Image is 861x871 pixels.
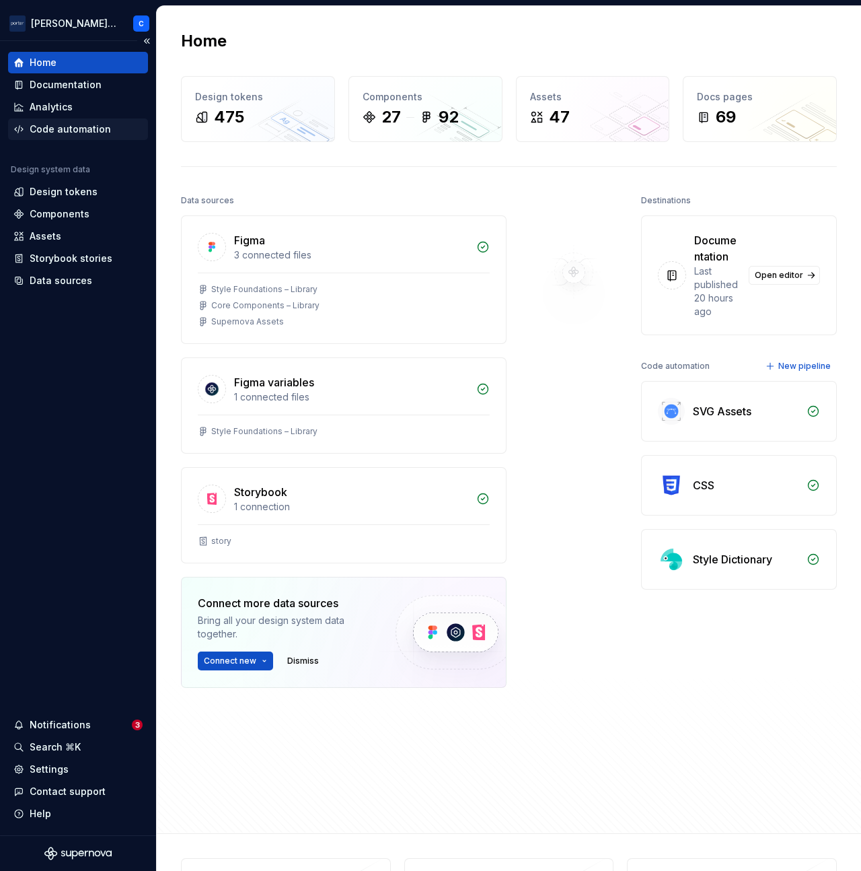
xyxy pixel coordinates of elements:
div: 47 [549,106,570,128]
div: SVG Assets [693,403,751,419]
a: Code automation [8,118,148,140]
div: Analytics [30,100,73,114]
img: f0306bc8-3074-41fb-b11c-7d2e8671d5eb.png [9,15,26,32]
div: Last published 20 hours ago [694,265,741,318]
div: Style Foundations – Library [211,426,317,437]
div: Data sources [181,191,234,210]
div: Docs pages [697,90,823,104]
div: Code automation [641,357,710,376]
div: Figma [234,232,265,248]
div: Documentation [30,78,102,92]
a: Open editor [749,266,820,285]
span: Connect new [204,656,256,666]
div: Design tokens [30,185,98,199]
button: Connect new [198,652,273,670]
button: New pipeline [761,357,837,376]
div: story [211,536,231,547]
div: Storybook stories [30,252,112,265]
div: Assets [30,230,61,243]
a: Documentation [8,74,148,96]
div: Search ⌘K [30,740,81,754]
div: Help [30,807,51,821]
div: 27 [381,106,401,128]
a: Figma variables1 connected filesStyle Foundations – Library [181,357,507,454]
a: Storybook1 connectionstory [181,467,507,563]
div: Components [30,207,89,221]
a: Settings [8,759,148,780]
button: Search ⌘K [8,736,148,758]
div: Home [30,56,57,69]
a: Docs pages69 [683,76,837,142]
button: Notifications3 [8,714,148,736]
button: [PERSON_NAME] AirlinesC [3,9,153,38]
div: 1 connection [234,500,468,514]
div: Supernova Assets [211,316,284,327]
div: C [139,18,144,29]
div: Documentation [694,232,741,265]
button: Contact support [8,781,148,802]
div: Code automation [30,123,111,136]
a: Design tokens [8,181,148,203]
button: Collapse sidebar [137,32,156,50]
button: Dismiss [281,652,325,670]
span: New pipeline [778,361,831,372]
div: 475 [214,106,244,128]
div: Style Dictionary [693,551,772,567]
a: Assets [8,225,148,247]
div: Data sources [30,274,92,287]
div: Bring all your design system data together. [198,614,373,641]
div: Figma variables [234,374,314,390]
div: Notifications [30,718,91,732]
span: Open editor [755,270,803,281]
div: 3 connected files [234,248,468,262]
div: 1 connected files [234,390,468,404]
div: Core Components – Library [211,300,320,311]
svg: Supernova Logo [44,847,112,860]
div: Assets [530,90,656,104]
a: Home [8,52,148,73]
h2: Home [181,30,227,52]
a: Design tokens475 [181,76,335,142]
div: Design system data [11,164,90,175]
div: Contact support [30,785,106,798]
div: Connect more data sources [198,595,373,611]
div: 92 [439,106,459,128]
button: Help [8,803,148,825]
div: Storybook [234,484,287,500]
a: Analytics [8,96,148,118]
div: Settings [30,763,69,776]
a: Assets47 [516,76,670,142]
div: Design tokens [195,90,321,104]
div: Components [363,90,488,104]
div: Style Foundations – Library [211,284,317,295]
a: Storybook stories [8,248,148,269]
a: Components [8,203,148,225]
a: Components2792 [348,76,502,142]
div: Destinations [641,191,691,210]
a: Figma3 connected filesStyle Foundations – LibraryCore Components – LibrarySupernova Assets [181,215,507,344]
div: CSS [693,477,714,493]
a: Data sources [8,270,148,291]
span: 3 [132,720,143,730]
div: [PERSON_NAME] Airlines [31,17,117,30]
div: 69 [716,106,736,128]
span: Dismiss [287,656,319,666]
